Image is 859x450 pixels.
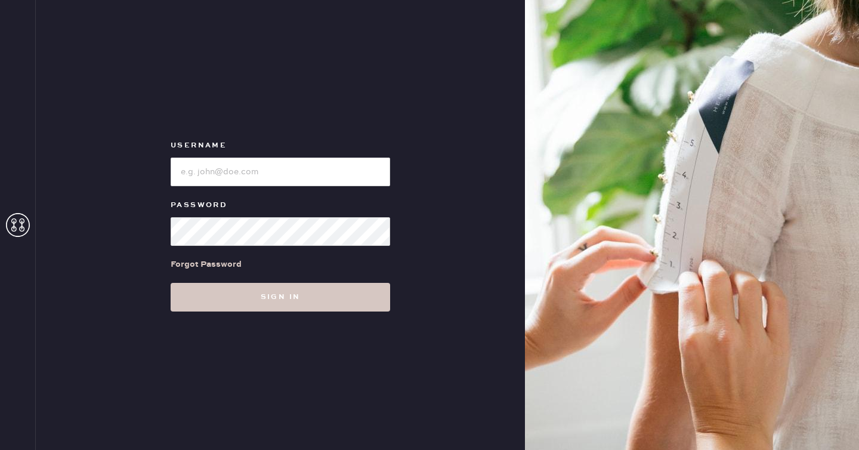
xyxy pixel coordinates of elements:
[171,283,390,312] button: Sign in
[171,198,390,212] label: Password
[171,258,242,271] div: Forgot Password
[171,138,390,153] label: Username
[171,158,390,186] input: e.g. john@doe.com
[171,246,242,283] a: Forgot Password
